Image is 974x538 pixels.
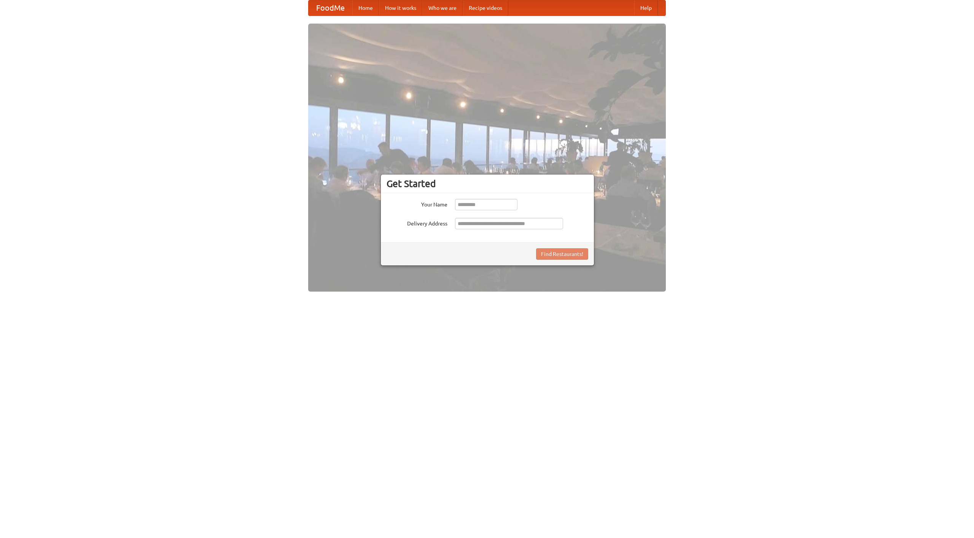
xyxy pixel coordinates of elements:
a: Help [634,0,658,16]
h3: Get Started [387,178,588,189]
a: Recipe videos [463,0,508,16]
label: Your Name [387,199,447,208]
label: Delivery Address [387,218,447,227]
a: How it works [379,0,422,16]
a: FoodMe [309,0,352,16]
a: Who we are [422,0,463,16]
button: Find Restaurants! [536,248,588,260]
a: Home [352,0,379,16]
